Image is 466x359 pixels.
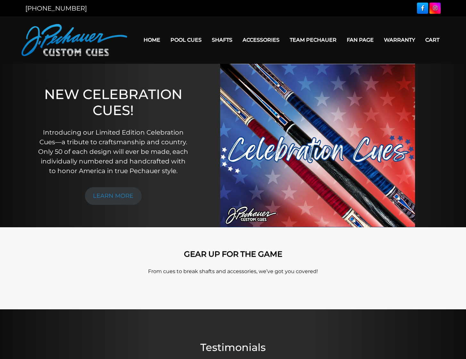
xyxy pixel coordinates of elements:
a: Accessories [237,32,285,48]
img: Pechauer Custom Cues [21,24,127,56]
a: Home [138,32,165,48]
a: [PHONE_NUMBER] [25,4,87,12]
a: Pool Cues [165,32,207,48]
p: Introducing our Limited Edition Celebration Cues—a tribute to craftsmanship and country. Only 50 ... [38,128,188,176]
p: From cues to break shafts and accessories, we’ve got you covered! [50,268,416,275]
a: Shafts [207,32,237,48]
a: LEARN MORE [85,187,142,205]
a: Team Pechauer [285,32,342,48]
strong: GEAR UP FOR THE GAME [184,249,282,259]
h1: NEW CELEBRATION CUES! [38,86,188,119]
a: Cart [420,32,445,48]
a: Fan Page [342,32,379,48]
a: Warranty [379,32,420,48]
